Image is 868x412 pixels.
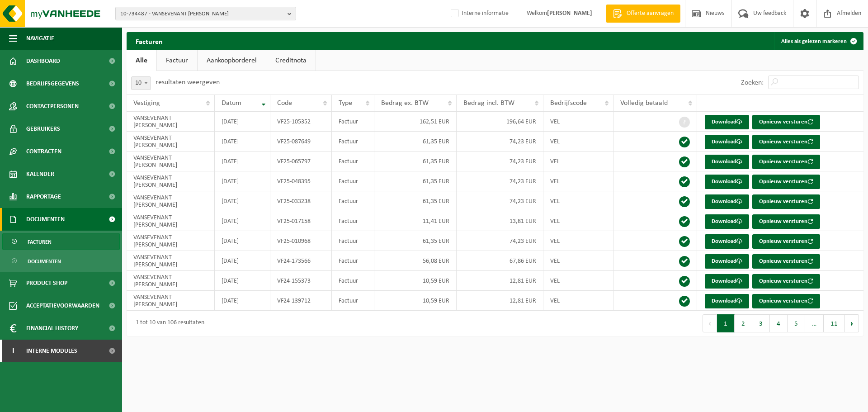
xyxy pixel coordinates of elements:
[624,9,676,18] span: Offerte aanvragen
[543,171,613,191] td: VEL
[266,50,316,71] a: Creditnota
[620,99,668,107] span: Volledig betaald
[127,112,215,132] td: VANSEVENANT [PERSON_NAME]
[705,254,749,269] a: Download
[115,7,296,20] button: 10-734487 - VANSEVENANT [PERSON_NAME]
[374,152,457,171] td: 61,35 EUR
[332,191,374,211] td: Factuur
[332,152,374,171] td: Factuur
[735,314,752,332] button: 2
[457,191,543,211] td: 74,23 EUR
[215,191,270,211] td: [DATE]
[26,27,54,50] span: Navigatie
[270,171,332,191] td: VF25-048395
[705,155,749,169] a: Download
[131,315,204,331] div: 1 tot 10 van 106 resultaten
[374,211,457,231] td: 11,41 EUR
[705,234,749,249] a: Download
[770,314,788,332] button: 4
[127,251,215,271] td: VANSEVENANT [PERSON_NAME]
[9,340,17,362] span: I
[374,231,457,251] td: 61,35 EUR
[215,171,270,191] td: [DATE]
[131,76,151,90] span: 10
[705,135,749,149] a: Download
[543,251,613,271] td: VEL
[705,194,749,209] a: Download
[26,163,54,185] span: Kalender
[374,132,457,152] td: 61,35 EUR
[703,314,717,332] button: Previous
[270,231,332,251] td: VF25-010968
[222,99,241,107] span: Datum
[332,171,374,191] td: Factuur
[705,115,749,129] a: Download
[270,251,332,271] td: VF24-173566
[270,152,332,171] td: VF25-065797
[127,211,215,231] td: VANSEVENANT [PERSON_NAME]
[270,112,332,132] td: VF25-105352
[26,340,77,362] span: Interne modules
[127,271,215,291] td: VANSEVENANT [PERSON_NAME]
[752,294,820,308] button: Opnieuw versturen
[132,77,151,90] span: 10
[270,291,332,311] td: VF24-139712
[270,132,332,152] td: VF25-087649
[752,214,820,229] button: Opnieuw versturen
[752,135,820,149] button: Opnieuw versturen
[127,152,215,171] td: VANSEVENANT [PERSON_NAME]
[752,274,820,289] button: Opnieuw versturen
[457,231,543,251] td: 74,23 EUR
[26,185,61,208] span: Rapportage
[457,112,543,132] td: 196,64 EUR
[457,291,543,311] td: 12,81 EUR
[752,234,820,249] button: Opnieuw versturen
[127,132,215,152] td: VANSEVENANT [PERSON_NAME]
[215,211,270,231] td: [DATE]
[752,254,820,269] button: Opnieuw versturen
[156,79,220,86] label: resultaten weergeven
[215,231,270,251] td: [DATE]
[215,291,270,311] td: [DATE]
[374,191,457,211] td: 61,35 EUR
[543,291,613,311] td: VEL
[717,314,735,332] button: 1
[270,211,332,231] td: VF25-017158
[457,152,543,171] td: 74,23 EUR
[543,191,613,211] td: VEL
[127,231,215,251] td: VANSEVENANT [PERSON_NAME]
[127,171,215,191] td: VANSEVENANT [PERSON_NAME]
[457,251,543,271] td: 67,86 EUR
[332,231,374,251] td: Factuur
[457,171,543,191] td: 74,23 EUR
[449,7,509,20] label: Interne informatie
[28,253,61,270] span: Documenten
[26,317,78,340] span: Financial History
[705,294,749,308] a: Download
[752,314,770,332] button: 3
[457,271,543,291] td: 12,81 EUR
[332,291,374,311] td: Factuur
[215,112,270,132] td: [DATE]
[788,314,805,332] button: 5
[752,194,820,209] button: Opnieuw versturen
[705,175,749,189] a: Download
[28,233,52,251] span: Facturen
[270,271,332,291] td: VF24-155373
[547,10,592,17] strong: [PERSON_NAME]
[215,271,270,291] td: [DATE]
[332,271,374,291] td: Factuur
[215,132,270,152] td: [DATE]
[127,50,156,71] a: Alle
[157,50,197,71] a: Factuur
[381,99,429,107] span: Bedrag ex. BTW
[752,175,820,189] button: Opnieuw versturen
[374,291,457,311] td: 10,59 EUR
[120,7,284,21] span: 10-734487 - VANSEVENANT [PERSON_NAME]
[26,50,60,72] span: Dashboard
[127,32,172,50] h2: Facturen
[543,211,613,231] td: VEL
[277,99,292,107] span: Code
[26,95,79,118] span: Contactpersonen
[215,251,270,271] td: [DATE]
